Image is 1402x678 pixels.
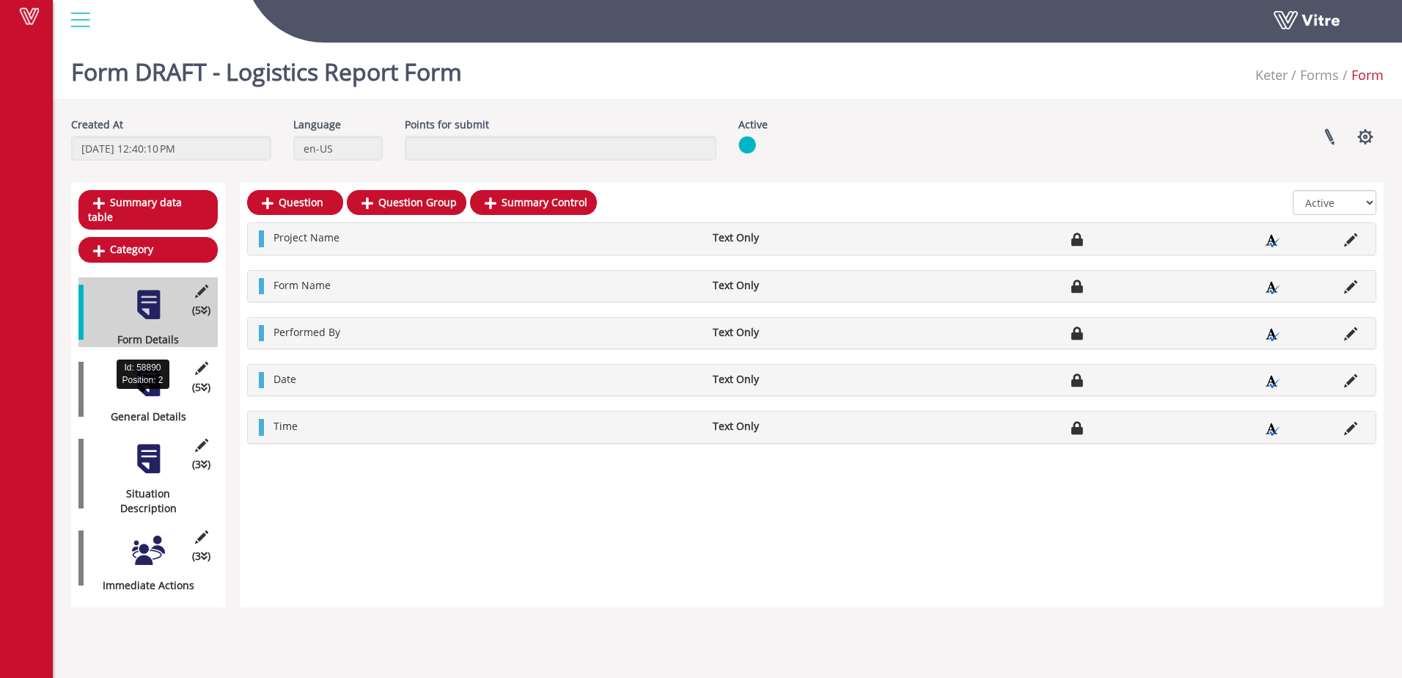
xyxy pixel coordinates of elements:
h1: Form DRAFT - Logistics Report Form [71,37,462,99]
li: Text Only [705,325,870,340]
img: yes [738,136,756,154]
span: (5 ) [192,303,210,318]
li: Form [1339,66,1384,85]
span: (3 ) [192,457,210,472]
div: Immediate Actions [78,578,207,593]
label: Created At [71,117,123,132]
span: Performed By [274,325,340,339]
span: (3 ) [192,549,210,564]
a: Summary data table [78,190,218,230]
div: Form Details [78,332,207,347]
span: (5 ) [192,380,210,395]
div: Situation Description [78,486,207,516]
label: Active [738,117,768,132]
li: Text Only [705,230,870,245]
span: 218 [1255,66,1288,84]
a: Question Group [347,190,466,215]
span: Project Name [274,230,340,244]
li: Text Only [705,419,870,434]
li: Text Only [705,372,870,387]
a: Question [247,190,343,215]
li: Text Only [705,278,870,293]
label: Language [293,117,341,132]
a: Category [78,237,218,262]
span: Date [274,372,296,386]
div: General Details [78,409,207,424]
a: Summary Control [470,190,597,215]
a: Forms [1300,66,1339,84]
div: Id: 58890 Position: 2 [117,360,169,389]
span: Form Name [274,278,331,292]
span: Time [274,419,298,433]
label: Points for submit [405,117,489,132]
